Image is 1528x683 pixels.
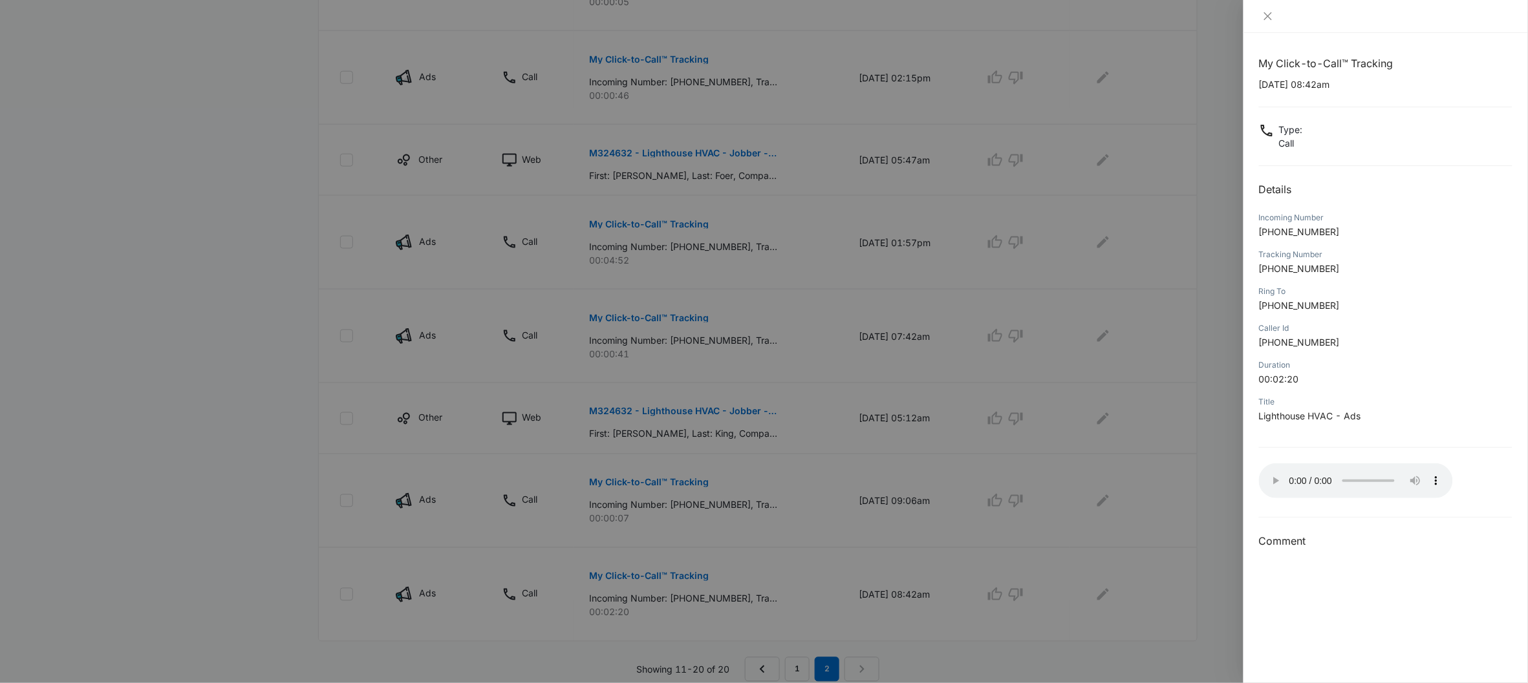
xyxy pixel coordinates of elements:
[1259,226,1340,237] span: [PHONE_NUMBER]
[1259,249,1512,260] div: Tracking Number
[1259,322,1512,334] div: Caller Id
[1259,359,1512,371] div: Duration
[1259,56,1512,71] h1: My Click-to-Call™ Tracking
[1259,463,1453,498] audio: Your browser does not support the audio tag.
[1259,337,1340,348] span: [PHONE_NUMBER]
[1279,136,1303,150] p: Call
[1259,212,1512,224] div: Incoming Number
[1259,286,1512,297] div: Ring To
[1259,10,1277,22] button: Close
[1259,78,1512,91] p: [DATE] 08:42am
[1259,533,1512,549] h3: Comment
[1263,11,1273,21] span: close
[1279,123,1303,136] p: Type :
[1259,396,1512,408] div: Title
[1259,300,1340,311] span: [PHONE_NUMBER]
[1259,373,1299,384] span: 00:02:20
[1259,410,1361,421] span: Lighthouse HVAC - Ads
[1259,182,1512,197] h2: Details
[1259,263,1340,274] span: [PHONE_NUMBER]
